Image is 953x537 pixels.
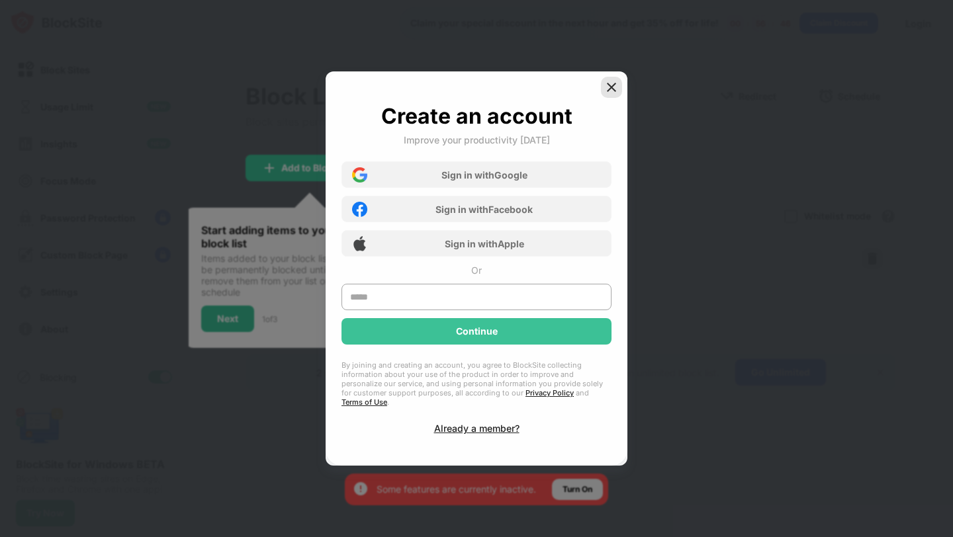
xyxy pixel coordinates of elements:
div: Sign in with Google [441,169,527,181]
a: Privacy Policy [525,388,574,397]
img: google-icon.png [352,167,367,183]
div: By joining and creating an account, you agree to BlockSite collecting information about your use ... [341,360,612,407]
div: Create an account [381,103,572,129]
img: facebook-icon.png [352,202,367,217]
div: Sign in with Facebook [435,204,533,215]
div: Sign in with Apple [445,238,524,249]
div: Or [471,265,482,276]
img: apple-icon.png [352,236,367,251]
div: Already a member? [434,423,520,434]
a: Terms of Use [341,397,387,407]
div: Continue [456,326,498,337]
div: Improve your productivity [DATE] [404,134,550,145]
